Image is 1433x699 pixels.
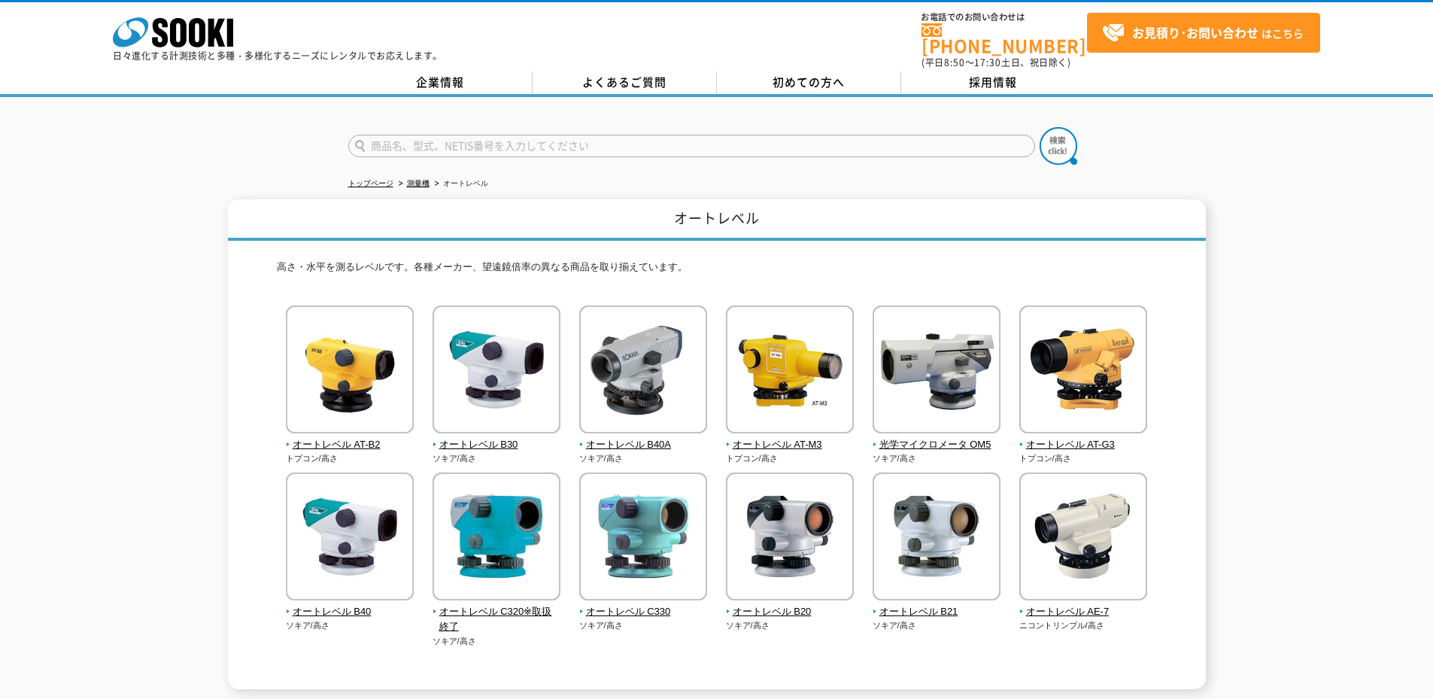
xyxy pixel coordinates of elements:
[348,135,1035,157] input: 商品名、型式、NETIS番号を入力してください
[277,260,1157,283] p: 高さ・水平を測るレベルです。各種メーカー、望遠鏡倍率の異なる商品を取り揃えています。
[921,56,1070,69] span: (平日 ～ 土日、祝日除く)
[726,619,855,632] p: ソキア/高さ
[579,590,708,620] a: オートレベル C330
[433,590,561,635] a: オートレベル C320※取扱終了
[873,305,1000,437] img: 光学マイクロメータ OM5
[1019,305,1147,437] img: オートレベル AT-G3
[1040,127,1077,165] img: btn_search.png
[579,604,708,620] span: オートレベル C330
[286,423,414,453] a: オートレベル AT-B2
[717,71,901,94] a: 初めての方へ
[407,179,430,187] a: 測量機
[432,176,488,192] li: オートレベル
[286,305,414,437] img: オートレベル AT-B2
[433,437,561,453] span: オートレベル B30
[944,56,965,69] span: 8:50
[873,604,1001,620] span: オートレベル B21
[1019,452,1148,465] p: トプコン/高さ
[873,423,1001,453] a: 光学マイクロメータ OM5
[873,590,1001,620] a: オートレベル B21
[286,619,414,632] p: ソキア/高さ
[1019,590,1148,620] a: オートレベル AE-7
[433,452,561,465] p: ソキア/高さ
[1019,604,1148,620] span: オートレベル AE-7
[433,635,561,648] p: ソキア/高さ
[579,452,708,465] p: ソキア/高さ
[1019,473,1147,604] img: オートレベル AE-7
[286,604,414,620] span: オートレベル B40
[1019,437,1148,453] span: オートレベル AT-G3
[433,305,560,437] img: オートレベル B30
[873,452,1001,465] p: ソキア/高さ
[433,423,561,453] a: オートレベル B30
[433,604,561,636] span: オートレベル C320※取扱終了
[726,604,855,620] span: オートレベル B20
[579,305,707,437] img: オートレベル B40A
[726,473,854,604] img: オートレベル B20
[286,452,414,465] p: トプコン/高さ
[726,437,855,453] span: オートレベル AT-M3
[773,74,845,90] span: 初めての方へ
[579,423,708,453] a: オートレベル B40A
[579,619,708,632] p: ソキア/高さ
[533,71,717,94] a: よくあるご質問
[921,23,1087,54] a: [PHONE_NUMBER]
[873,619,1001,632] p: ソキア/高さ
[1087,13,1320,53] a: お見積り･お問い合わせはこちら
[1132,23,1258,41] strong: お見積り･お問い合わせ
[579,473,707,604] img: オートレベル C330
[726,423,855,453] a: オートレベル AT-M3
[1102,22,1304,44] span: はこちら
[228,199,1206,241] h1: オートレベル
[579,437,708,453] span: オートレベル B40A
[348,179,393,187] a: トップページ
[921,13,1087,22] span: お電話でのお問い合わせは
[873,437,1001,453] span: 光学マイクロメータ OM5
[901,71,1085,94] a: 採用情報
[286,437,414,453] span: オートレベル AT-B2
[286,473,414,604] img: オートレベル B40
[286,590,414,620] a: オートレベル B40
[1019,423,1148,453] a: オートレベル AT-G3
[348,71,533,94] a: 企業情報
[974,56,1001,69] span: 17:30
[873,473,1000,604] img: オートレベル B21
[113,51,442,60] p: 日々進化する計測技術と多種・多様化するニーズにレンタルでお応えします。
[726,305,854,437] img: オートレベル AT-M3
[726,452,855,465] p: トプコン/高さ
[726,590,855,620] a: オートレベル B20
[1019,619,1148,632] p: ニコントリンブル/高さ
[433,473,560,604] img: オートレベル C320※取扱終了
